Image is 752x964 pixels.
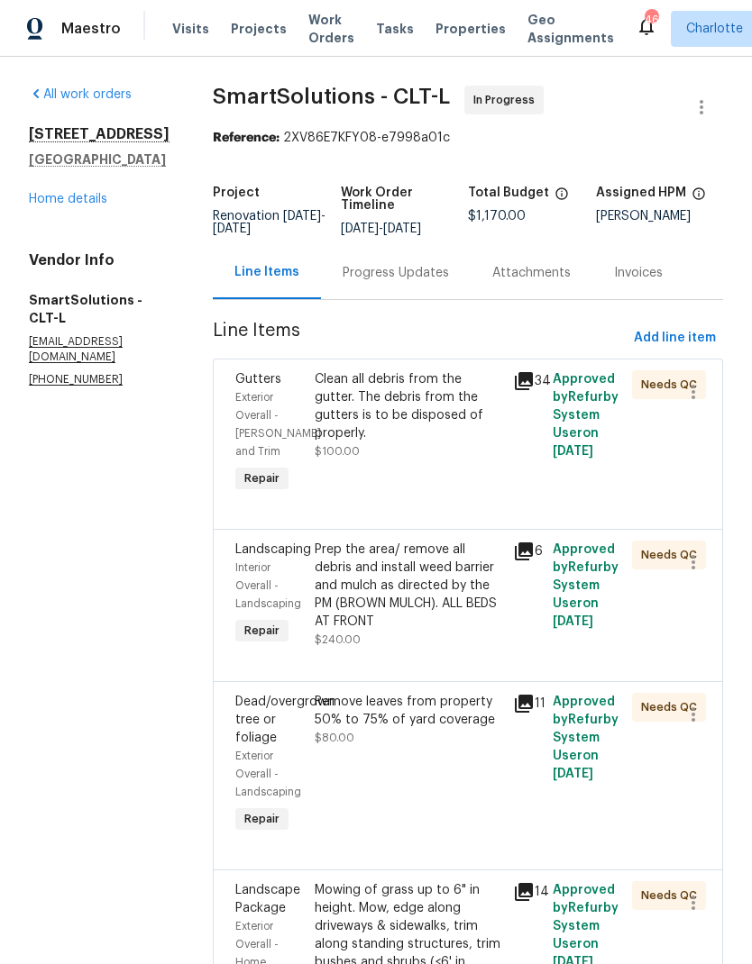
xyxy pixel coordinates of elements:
span: Needs QC [641,887,704,905]
span: Exterior Overall - [PERSON_NAME] and Trim [235,392,321,457]
span: $100.00 [315,446,360,457]
span: Tasks [376,23,414,35]
span: Add line item [634,327,716,350]
div: Clean all debris from the gutter. The debris from the gutters is to be disposed of properly. [315,370,502,442]
span: - [213,210,326,235]
span: SmartSolutions - CLT-L [213,86,450,107]
b: Reference: [213,132,280,144]
div: Line Items [234,263,299,281]
div: Attachments [492,264,571,282]
span: Landscaping [235,543,311,556]
div: 14 [513,881,542,903]
span: Projects [231,20,287,38]
h5: SmartSolutions - CLT-L [29,291,170,327]
div: [PERSON_NAME] [596,210,724,223]
span: [DATE] [553,768,593,780]
span: $240.00 [315,634,361,645]
div: Remove leaves from property 50% to 75% of yard coverage [315,693,502,729]
h4: Vendor Info [29,251,170,269]
span: Visits [172,20,209,38]
h5: Work Order Timeline [341,186,469,212]
div: 6 [513,541,542,562]
span: - [341,223,421,235]
span: Charlotte [686,20,743,38]
a: Home details [29,193,107,205]
span: The hpm assigned to this work order. [692,186,706,210]
span: Approved by Refurby System User on [553,543,619,628]
div: 11 [513,693,542,714]
span: Dead/overgrown tree or foliage [235,696,335,744]
div: 34 [513,370,542,392]
span: Exterior Overall - Landscaping [235,750,301,797]
span: Repair [237,622,287,640]
span: Approved by Refurby System User on [553,373,619,458]
span: Needs QC [641,698,704,716]
span: Needs QC [641,546,704,564]
span: [DATE] [383,223,421,235]
span: Repair [237,810,287,828]
span: Gutters [235,373,281,386]
span: [DATE] [283,210,321,223]
div: 46 [645,11,657,29]
div: Progress Updates [343,264,449,282]
span: [DATE] [553,445,593,458]
span: Needs QC [641,376,704,394]
h5: Project [213,186,260,199]
h5: Total Budget [468,186,549,199]
span: $80.00 [315,732,354,743]
span: Work Orders [308,11,354,47]
span: Renovation [213,210,326,235]
span: [DATE] [341,223,379,235]
span: Repair [237,469,287,487]
span: In Progress [473,91,542,109]
span: [DATE] [553,615,593,628]
span: Properties [436,20,506,38]
div: 2XV86E7KFY08-e7998a01c [213,129,723,147]
span: Line Items [213,322,627,355]
span: Interior Overall - Landscaping [235,562,301,609]
a: All work orders [29,88,132,101]
span: Landscape Package [235,884,300,914]
span: [DATE] [213,223,251,235]
span: $1,170.00 [468,210,526,223]
span: Approved by Refurby System User on [553,696,619,780]
div: Invoices [614,264,663,282]
h5: Assigned HPM [596,186,686,199]
span: Geo Assignments [527,11,614,47]
span: The total cost of line items that have been proposed by Opendoor. This sum includes line items th... [555,186,569,210]
button: Add line item [627,322,723,355]
span: Maestro [61,20,121,38]
div: Prep the area/ remove all debris and install weed barrier and mulch as directed by the PM (BROWN ... [315,541,502,631]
